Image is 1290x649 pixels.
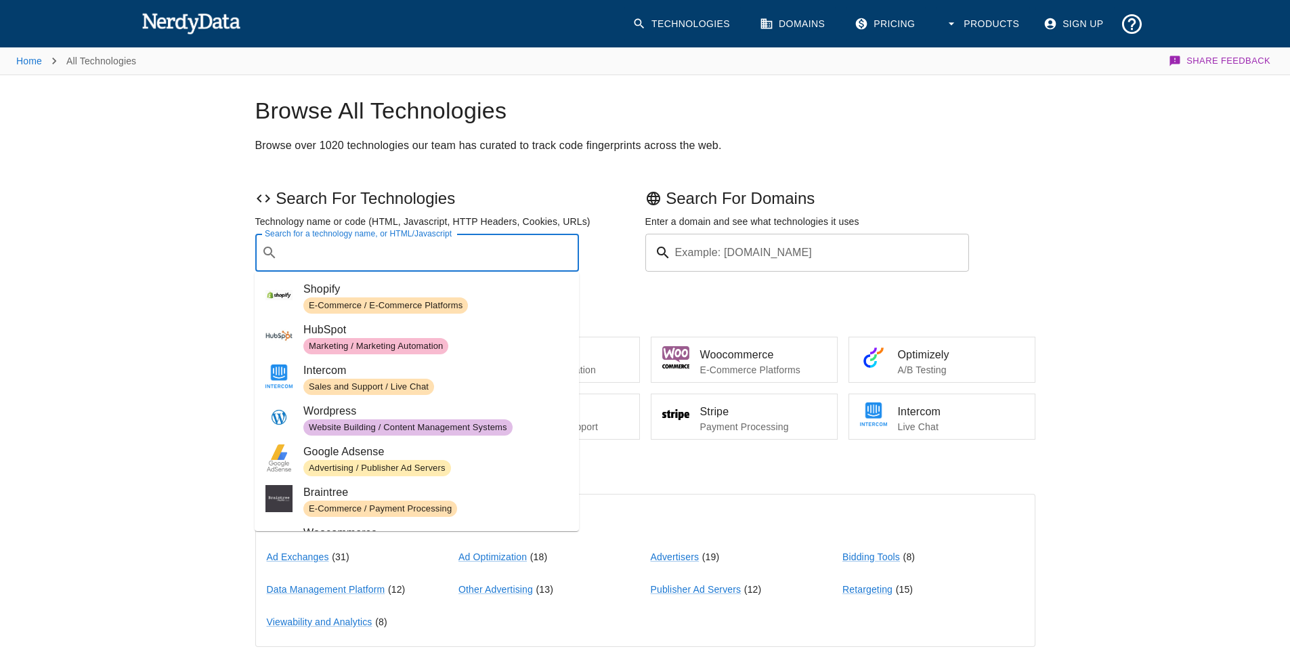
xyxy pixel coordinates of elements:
a: Ad Optimization [458,551,527,562]
p: E-Commerce Platforms [700,363,826,377]
span: Braintree [303,484,568,501]
span: Woocommerce [303,525,568,541]
p: Payment Processing [700,420,826,434]
span: Intercom [303,362,568,379]
span: Wordpress [303,403,568,419]
span: ( 13 ) [536,584,554,595]
p: Live Chat [898,420,1024,434]
a: Home [16,56,42,66]
span: ( 19 ) [702,551,720,562]
span: Website Building / Content Management Systems [303,421,513,434]
a: Publisher Ad Servers [651,584,741,595]
a: Viewability and Analytics [267,616,372,627]
span: ( 15 ) [896,584,913,595]
a: Sign Up [1035,7,1114,41]
a: Domains [752,7,836,41]
span: E-Commerce / E-Commerce Platforms [303,299,468,312]
button: Support and Documentation [1115,7,1149,41]
p: A/B Testing [898,363,1024,377]
img: NerdyData.com [142,9,241,37]
button: Products [937,7,1030,41]
span: Shopify [303,281,568,297]
span: E-Commerce / Payment Processing [303,503,457,516]
a: WoocommerceE-Commerce Platforms [651,337,838,383]
span: Optimizely [898,347,1024,363]
span: ( 12 ) [388,584,406,595]
span: Stripe [700,404,826,420]
p: Search For Domains [645,188,1035,209]
span: ( 31 ) [332,551,349,562]
h2: Browse over 1020 technologies our team has curated to track code fingerprints across the web. [255,136,1035,155]
p: Technology name or code (HTML, Javascript, HTTP Headers, Cookies, URLs) [255,215,645,228]
span: ( 8 ) [903,551,916,562]
a: IntercomLive Chat [848,394,1035,440]
span: Google Adsense [303,444,568,460]
a: Pricing [846,7,926,41]
a: OptimizelyA/B Testing [848,337,1035,383]
span: Advertising [267,505,1024,527]
p: Popular [255,304,1035,326]
span: Marketing / Marketing Automation [303,340,448,353]
span: Woocommerce [700,347,826,363]
a: Technologies [624,7,741,41]
span: Sales and Support / Live Chat [303,381,434,394]
p: Search For Technologies [255,188,645,209]
nav: breadcrumb [16,47,136,75]
span: Advertising / Publisher Ad Servers [303,462,451,475]
p: All Technologies [66,54,136,68]
a: Advertisers [651,551,700,562]
a: StripePayment Processing [651,394,838,440]
a: Retargeting [842,584,893,595]
a: Data Management Platform [267,584,385,595]
button: Share Feedback [1167,47,1274,75]
p: Browse [255,461,1035,483]
h1: Browse All Technologies [255,97,1035,125]
a: Other Advertising [458,584,533,595]
a: Ad Exchanges [267,551,329,562]
span: HubSpot [303,322,568,338]
span: Intercom [898,404,1024,420]
span: ( 18 ) [530,551,548,562]
span: ( 12 ) [744,584,762,595]
label: Search for a technology name, or HTML/Javascript [265,228,452,239]
span: ( 8 ) [375,616,387,627]
p: Enter a domain and see what technologies it uses [645,215,1035,228]
a: Bidding Tools [842,551,900,562]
